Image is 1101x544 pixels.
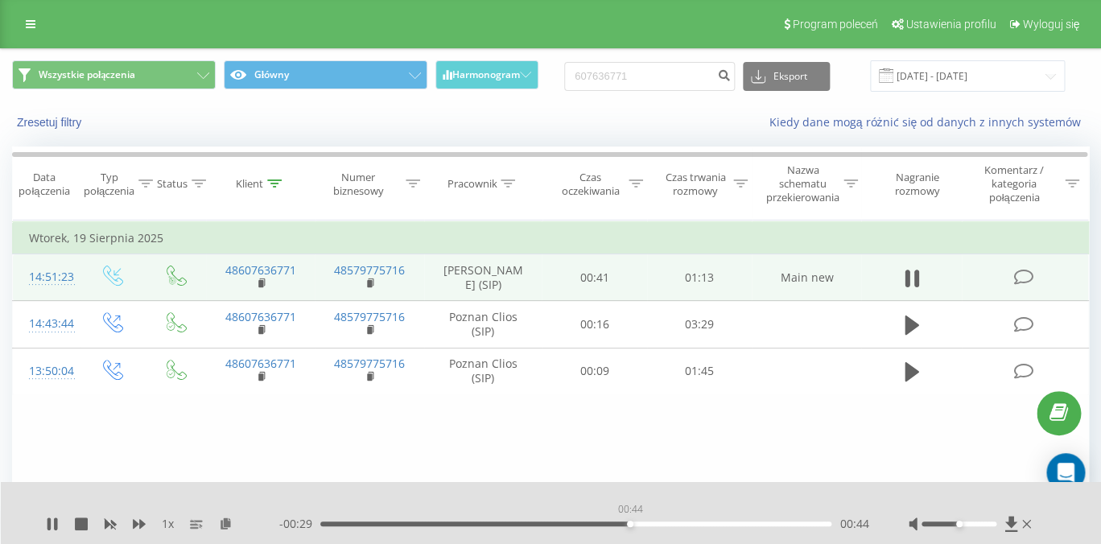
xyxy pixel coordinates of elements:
[334,356,405,371] a: 48579775716
[225,309,296,324] a: 48607636771
[39,68,135,81] span: Wszystkie połączenia
[157,177,188,191] div: Status
[12,60,216,89] button: Wszystkie połączenia
[542,348,647,394] td: 00:09
[162,516,174,532] span: 1 x
[435,60,539,89] button: Harmonogram
[743,62,830,91] button: Eksport
[224,60,427,89] button: Główny
[1046,453,1085,492] div: Open Intercom Messenger
[29,308,64,340] div: 14:43:44
[29,262,64,293] div: 14:51:23
[876,171,958,198] div: Nagranie rozmowy
[424,254,542,301] td: [PERSON_NAME] (SIP)
[647,301,753,348] td: 03:29
[967,163,1061,204] div: Komentarz / kategoria połączenia
[752,254,861,301] td: Main new
[334,309,405,324] a: 48579775716
[662,171,730,198] div: Czas trwania rozmowy
[84,171,134,198] div: Typ połączenia
[839,516,868,532] span: 00:44
[424,301,542,348] td: Poznan Clios (SIP)
[1022,18,1079,31] span: Wyloguj się
[225,262,296,278] a: 48607636771
[447,177,497,191] div: Pracownik
[225,356,296,371] a: 48607636771
[956,521,963,527] div: Accessibility label
[905,18,996,31] span: Ustawienia profilu
[614,498,645,521] div: 00:44
[13,222,1089,254] td: Wtorek, 19 Sierpnia 2025
[13,171,76,198] div: Data połączenia
[279,516,320,532] span: - 00:29
[424,348,542,394] td: Poznan Clios (SIP)
[564,62,735,91] input: Wyszukiwanie według numeru
[792,18,877,31] span: Program poleceń
[236,177,263,191] div: Klient
[542,254,647,301] td: 00:41
[542,301,647,348] td: 00:16
[29,356,64,387] div: 13:50:04
[334,262,405,278] a: 48579775716
[766,163,839,204] div: Nazwa schematu przekierowania
[12,115,89,130] button: Zresetuj filtry
[627,521,633,527] div: Accessibility label
[647,254,753,301] td: 01:13
[556,171,625,198] div: Czas oczekiwania
[647,348,753,394] td: 01:45
[769,114,1089,130] a: Kiedy dane mogą różnić się od danych z innych systemów
[452,69,520,80] span: Harmonogram
[315,171,402,198] div: Numer biznesowy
